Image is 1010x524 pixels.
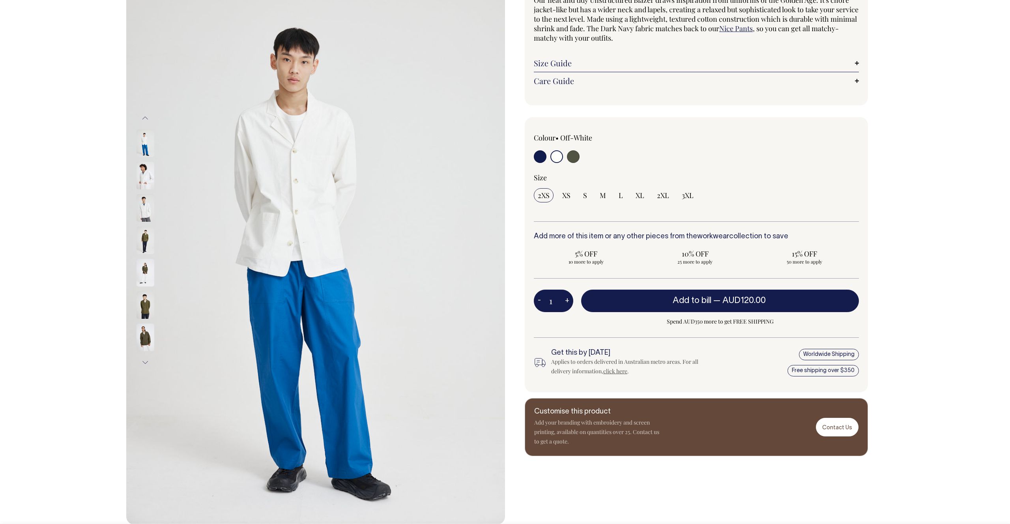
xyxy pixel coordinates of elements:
[551,357,711,376] div: Applies to orders delivered in Australian metro areas. For all delivery information, .
[643,247,748,267] input: 10% OFF 25 more to apply
[657,191,669,200] span: 2XL
[636,191,644,200] span: XL
[713,297,768,305] span: —
[752,247,857,267] input: 15% OFF 50 more to apply
[538,191,550,200] span: 2XS
[719,24,753,33] a: Nice Pants
[137,259,154,286] img: olive
[137,226,154,254] img: olive
[534,293,545,309] button: -
[615,188,627,202] input: L
[137,324,154,351] img: olive
[581,317,859,326] span: Spend AUD350 more to get FREE SHIPPING
[534,408,660,416] h6: Customise this product
[551,349,711,357] h6: Get this by [DATE]
[596,188,610,202] input: M
[756,249,853,258] span: 15% OFF
[562,191,570,200] span: XS
[538,249,634,258] span: 5% OFF
[534,76,859,86] a: Care Guide
[647,258,744,265] span: 25 more to apply
[581,290,859,312] button: Add to bill —AUD120.00
[603,367,627,375] a: click here
[534,133,664,142] div: Colour
[137,129,154,157] img: off-white
[538,258,634,265] span: 10 more to apply
[137,162,154,189] img: off-white
[560,133,592,142] label: Off-White
[139,354,151,371] button: Next
[673,297,711,305] span: Add to bill
[583,191,587,200] span: S
[534,24,839,43] span: , so you can get all matchy-matchy with your outfits.
[678,188,698,202] input: 3XL
[558,188,574,202] input: XS
[534,233,859,241] h6: Add more of this item or any other pieces from the collection to save
[555,133,559,142] span: •
[697,233,729,240] a: workwear
[653,188,673,202] input: 2XL
[534,188,554,202] input: 2XS
[682,191,694,200] span: 3XL
[816,418,858,436] a: Contact Us
[579,188,591,202] input: S
[619,191,623,200] span: L
[756,258,853,265] span: 50 more to apply
[534,173,859,182] div: Size
[600,191,606,200] span: M
[137,291,154,319] img: olive
[561,293,573,309] button: +
[534,247,638,267] input: 5% OFF 10 more to apply
[647,249,744,258] span: 10% OFF
[534,58,859,68] a: Size Guide
[534,418,660,446] p: Add your branding with embroidery and screen printing, available on quantities over 25. Contact u...
[632,188,648,202] input: XL
[137,194,154,222] img: off-white
[722,297,766,305] span: AUD120.00
[139,109,151,127] button: Previous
